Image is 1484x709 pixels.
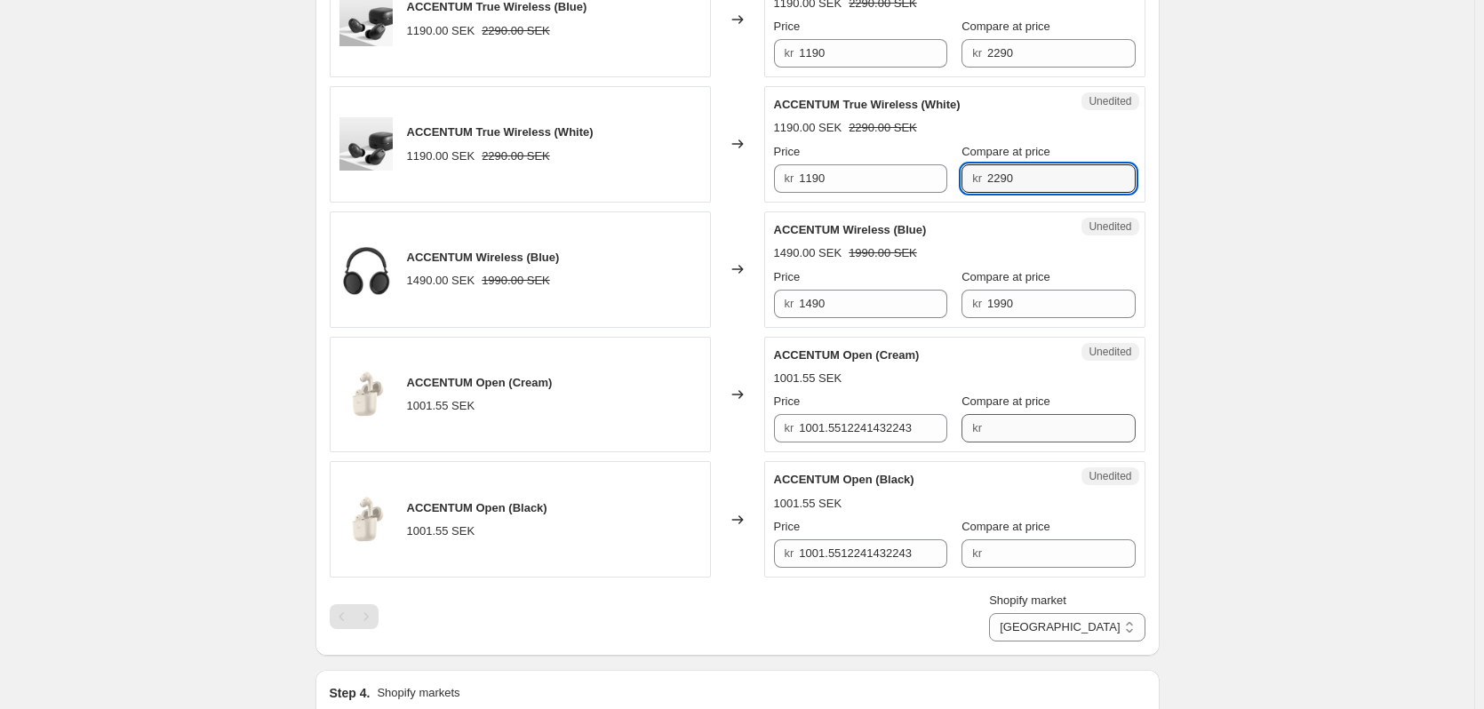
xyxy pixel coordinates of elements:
[774,270,801,283] span: Price
[774,348,920,362] span: ACCENTUM Open (Cream)
[482,147,550,165] strike: 2290.00 SEK
[961,394,1050,408] span: Compare at price
[339,243,393,296] img: accentum4_80x.jpg
[330,684,371,702] h2: Step 4.
[774,20,801,33] span: Price
[1089,219,1131,234] span: Unedited
[774,223,927,236] span: ACCENTUM Wireless (Blue)
[774,145,801,158] span: Price
[774,98,961,111] span: ACCENTUM True Wireless (White)
[785,546,794,560] span: kr
[1089,345,1131,359] span: Unedited
[774,394,801,408] span: Price
[785,421,794,434] span: kr
[774,520,801,533] span: Price
[774,370,842,387] div: 1001.55 SEK
[407,522,475,540] div: 1001.55 SEK
[961,20,1050,33] span: Compare at price
[785,46,794,60] span: kr
[407,125,594,139] span: ACCENTUM True Wireless (White)
[482,22,550,40] strike: 2290.00 SEK
[407,272,475,290] div: 1490.00 SEK
[407,22,475,40] div: 1190.00 SEK
[407,376,553,389] span: ACCENTUM Open (Cream)
[407,397,475,415] div: 1001.55 SEK
[972,546,982,560] span: kr
[972,46,982,60] span: kr
[972,297,982,310] span: kr
[774,473,914,486] span: ACCENTUM Open (Black)
[1089,94,1131,108] span: Unedited
[849,244,917,262] strike: 1990.00 SEK
[407,147,475,165] div: 1190.00 SEK
[774,495,842,513] div: 1001.55 SEK
[377,684,459,702] p: Shopify markets
[1089,469,1131,483] span: Unedited
[774,119,842,137] div: 1190.00 SEK
[849,119,917,137] strike: 2290.00 SEK
[785,171,794,185] span: kr
[972,421,982,434] span: kr
[961,520,1050,533] span: Compare at price
[339,368,393,421] img: Senn_accentum_open_tw_case_open_iso_creme_v1_80x.jpg
[961,270,1050,283] span: Compare at price
[407,501,547,514] span: ACCENTUM Open (Black)
[961,145,1050,158] span: Compare at price
[774,244,842,262] div: 1490.00 SEK
[482,272,550,290] strike: 1990.00 SEK
[407,251,560,264] span: ACCENTUM Wireless (Blue)
[989,593,1066,607] span: Shopify market
[339,493,393,546] img: Senn_accentum_open_tw_case_open_iso_creme_v1_80x.jpg
[785,297,794,310] span: kr
[330,604,379,629] nav: Pagination
[339,117,393,171] img: ACCENTUMTW_Packaging_80x.webp
[972,171,982,185] span: kr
